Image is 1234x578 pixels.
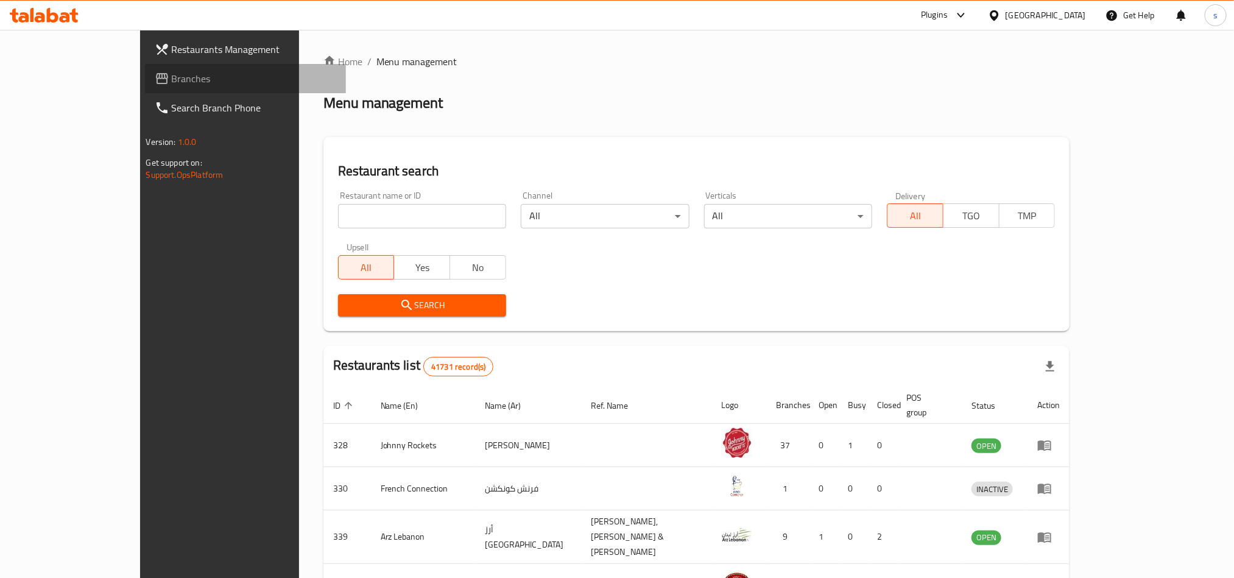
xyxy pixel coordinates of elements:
button: All [887,203,943,228]
a: Search Branch Phone [145,93,346,122]
span: Menu management [376,54,457,69]
td: [PERSON_NAME] [475,424,581,467]
label: Upsell [347,243,369,252]
h2: Menu management [323,93,443,113]
td: 1 [767,467,809,510]
button: Yes [393,255,450,280]
img: Arz Lebanon [722,520,752,550]
div: [GEOGRAPHIC_DATA] [1006,9,1086,22]
span: Branches [172,71,336,86]
div: Menu [1037,530,1060,545]
span: Search [348,298,496,313]
td: 0 [839,467,868,510]
td: 1 [809,510,839,564]
span: All [344,259,390,277]
span: TMP [1004,207,1051,225]
label: Delivery [895,191,926,200]
td: 339 [323,510,371,564]
td: 2 [868,510,897,564]
div: Export file [1035,352,1065,381]
a: Restaurants Management [145,35,346,64]
span: POS group [907,390,948,420]
li: / [367,54,372,69]
span: Restaurants Management [172,42,336,57]
button: Search [338,294,506,317]
th: Open [809,387,839,424]
td: 0 [839,510,868,564]
td: 0 [868,424,897,467]
td: 0 [868,467,897,510]
th: Branches [767,387,809,424]
a: Branches [145,64,346,93]
div: Total records count [423,357,493,376]
button: TMP [999,203,1056,228]
td: أرز [GEOGRAPHIC_DATA] [475,510,581,564]
td: 9 [767,510,809,564]
span: Get support on: [146,155,202,171]
span: Version: [146,134,176,150]
td: Arz Lebanon [371,510,476,564]
a: Support.OpsPlatform [146,167,224,183]
td: 37 [767,424,809,467]
span: Search Branch Phone [172,100,336,115]
span: OPEN [971,530,1001,545]
span: Yes [399,259,445,277]
span: Status [971,398,1011,413]
div: Menu [1037,438,1060,453]
span: No [455,259,501,277]
td: 328 [323,424,371,467]
th: Busy [839,387,868,424]
span: Name (En) [381,398,434,413]
td: 1 [839,424,868,467]
div: OPEN [971,530,1001,545]
div: All [521,204,689,228]
img: Johnny Rockets [722,428,752,458]
td: فرنش كونكشن [475,467,581,510]
div: All [704,204,872,228]
button: All [338,255,395,280]
span: 1.0.0 [178,134,197,150]
span: 41731 record(s) [424,361,493,373]
td: 0 [809,467,839,510]
div: OPEN [971,439,1001,453]
th: Closed [868,387,897,424]
td: 0 [809,424,839,467]
span: TGO [948,207,995,225]
div: Menu [1037,481,1060,496]
td: Johnny Rockets [371,424,476,467]
span: s [1213,9,1218,22]
button: No [450,255,506,280]
nav: breadcrumb [323,54,1070,69]
button: TGO [943,203,1000,228]
input: Search for restaurant name or ID.. [338,204,506,228]
h2: Restaurant search [338,162,1056,180]
img: French Connection [722,471,752,501]
span: Ref. Name [591,398,644,413]
span: OPEN [971,439,1001,453]
th: Logo [712,387,767,424]
span: INACTIVE [971,482,1013,496]
td: 330 [323,467,371,510]
td: French Connection [371,467,476,510]
span: Name (Ar) [485,398,537,413]
h2: Restaurants list [333,356,494,376]
th: Action [1028,387,1070,424]
div: Plugins [921,8,948,23]
span: All [892,207,939,225]
span: ID [333,398,356,413]
td: [PERSON_NAME],[PERSON_NAME] & [PERSON_NAME] [581,510,712,564]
